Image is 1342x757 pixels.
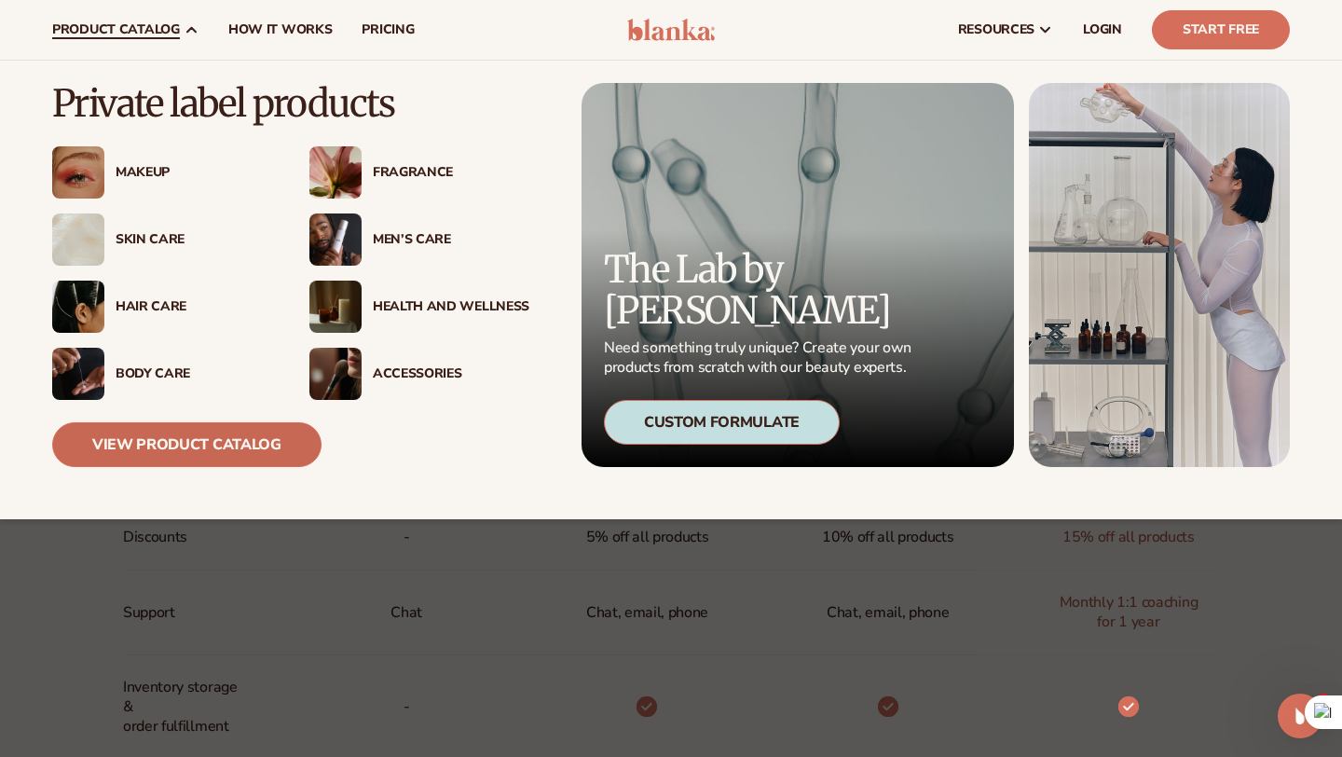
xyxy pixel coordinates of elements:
div: Body Care [116,366,272,382]
a: Female with makeup brush. Accessories [309,348,529,400]
img: Male holding moisturizer bottle. [309,213,362,266]
span: How It Works [228,22,333,37]
a: Cream moisturizer swatch. Skin Care [52,213,272,266]
p: The Lab by [PERSON_NAME] [604,249,917,331]
div: Skin Care [116,232,272,248]
a: Candles and incense on table. Health And Wellness [309,281,529,333]
div: Men’s Care [373,232,529,248]
img: Female with glitter eye makeup. [52,146,104,199]
a: Female with glitter eye makeup. Makeup [52,146,272,199]
a: Pink blooming flower. Fragrance [309,146,529,199]
a: Male hand applying moisturizer. Body Care [52,348,272,400]
div: Health And Wellness [373,299,529,315]
a: Start Free [1152,10,1290,49]
img: Female hair pulled back with clips. [52,281,104,333]
div: Makeup [116,165,272,181]
div: Accessories [373,366,529,382]
p: Need something truly unique? Create your own products from scratch with our beauty experts. [604,338,917,378]
img: logo [627,19,716,41]
div: Custom Formulate [604,400,840,445]
span: pricing [362,22,414,37]
div: Fragrance [373,165,529,181]
img: Cream moisturizer swatch. [52,213,104,266]
span: product catalog [52,22,180,37]
span: LOGIN [1083,22,1122,37]
p: Private label products [52,83,529,124]
img: Female in lab with equipment. [1029,83,1290,467]
img: Male hand applying moisturizer. [52,348,104,400]
a: Microscopic product formula. The Lab by [PERSON_NAME] Need something truly unique? Create your ow... [582,83,1014,467]
span: resources [958,22,1034,37]
a: Female hair pulled back with clips. Hair Care [52,281,272,333]
iframe: Intercom live chat [1278,694,1322,738]
div: Hair Care [116,299,272,315]
a: View Product Catalog [52,422,322,467]
span: 15% off all products [1062,520,1195,555]
span: Monthly 1:1 coaching for 1 year [1053,585,1204,640]
span: 1 [1316,694,1331,709]
img: Pink blooming flower. [309,146,362,199]
a: Male holding moisturizer bottle. Men’s Care [309,213,529,266]
img: Candles and incense on table. [309,281,362,333]
img: Female with makeup brush. [309,348,362,400]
